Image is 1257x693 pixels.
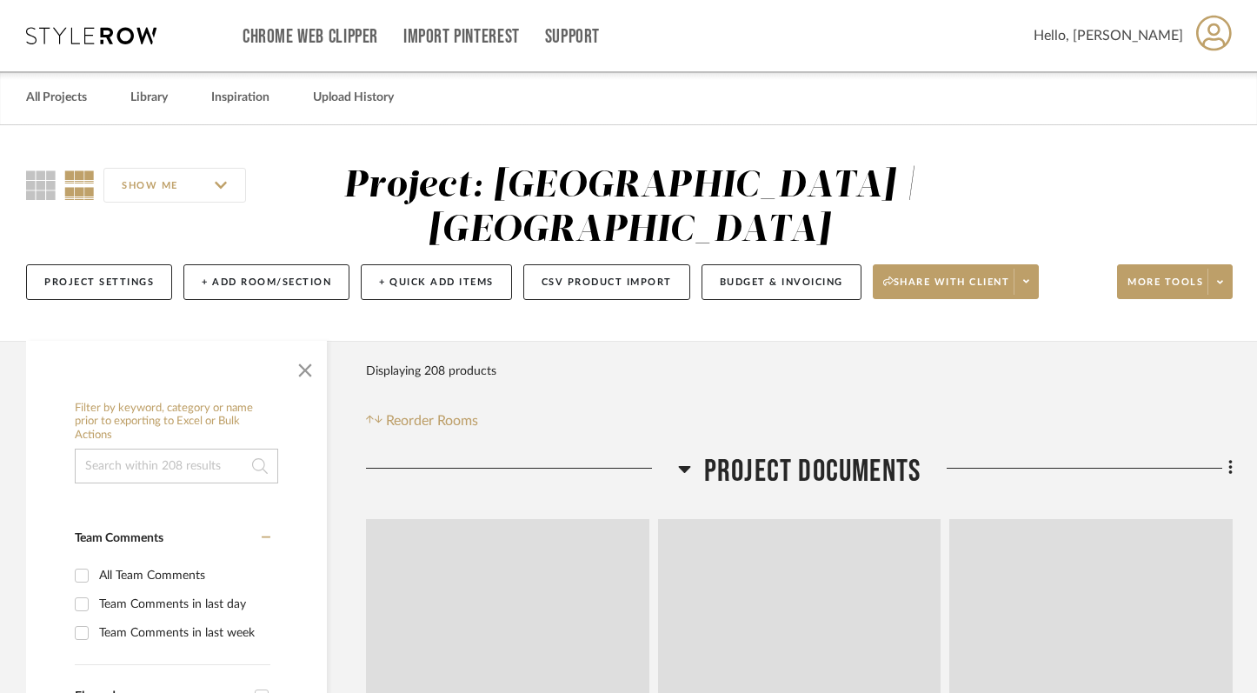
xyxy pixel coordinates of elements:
[211,86,269,110] a: Inspiration
[130,86,168,110] a: Library
[1034,25,1183,46] span: Hello, [PERSON_NAME]
[403,30,520,44] a: Import Pinterest
[343,168,915,249] div: Project: [GEOGRAPHIC_DATA] | [GEOGRAPHIC_DATA]
[288,350,323,384] button: Close
[75,449,278,483] input: Search within 208 results
[883,276,1010,302] span: Share with client
[99,590,266,618] div: Team Comments in last day
[75,532,163,544] span: Team Comments
[704,453,921,490] span: Project Documents
[361,264,512,300] button: + Quick Add Items
[386,410,478,431] span: Reorder Rooms
[26,264,172,300] button: Project Settings
[183,264,349,300] button: + Add Room/Section
[545,30,600,44] a: Support
[99,562,266,590] div: All Team Comments
[366,410,478,431] button: Reorder Rooms
[75,402,278,443] h6: Filter by keyword, category or name prior to exporting to Excel or Bulk Actions
[99,619,266,647] div: Team Comments in last week
[243,30,378,44] a: Chrome Web Clipper
[313,86,394,110] a: Upload History
[1117,264,1233,299] button: More tools
[523,264,690,300] button: CSV Product Import
[366,354,496,389] div: Displaying 208 products
[702,264,861,300] button: Budget & Invoicing
[1127,276,1203,302] span: More tools
[873,264,1040,299] button: Share with client
[26,86,87,110] a: All Projects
